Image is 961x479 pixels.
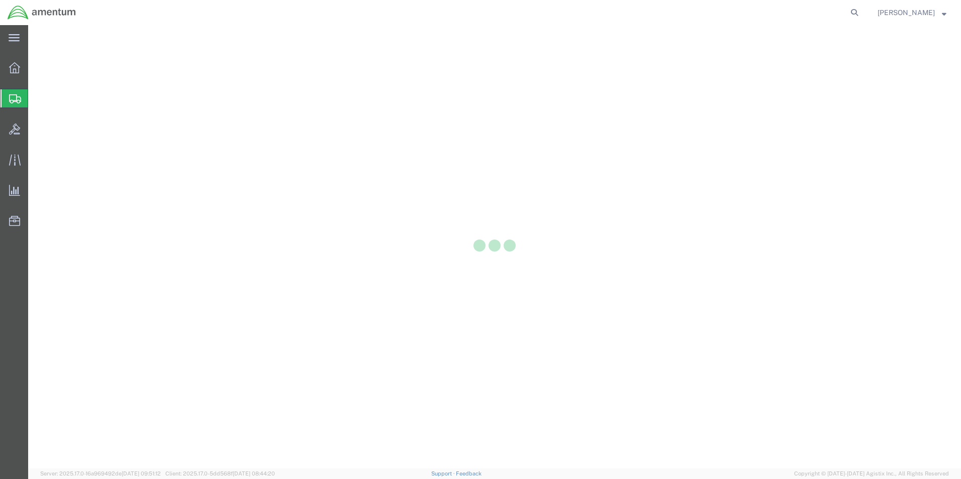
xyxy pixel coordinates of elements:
img: logo [7,5,76,20]
span: Cienna Green [878,7,935,18]
span: Copyright © [DATE]-[DATE] Agistix Inc., All Rights Reserved [794,469,949,478]
span: [DATE] 09:51:12 [122,470,161,476]
button: [PERSON_NAME] [877,7,947,19]
a: Support [431,470,456,476]
a: Feedback [456,470,482,476]
span: Server: 2025.17.0-16a969492de [40,470,161,476]
span: Client: 2025.17.0-5dd568f [165,470,275,476]
span: [DATE] 08:44:20 [233,470,275,476]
